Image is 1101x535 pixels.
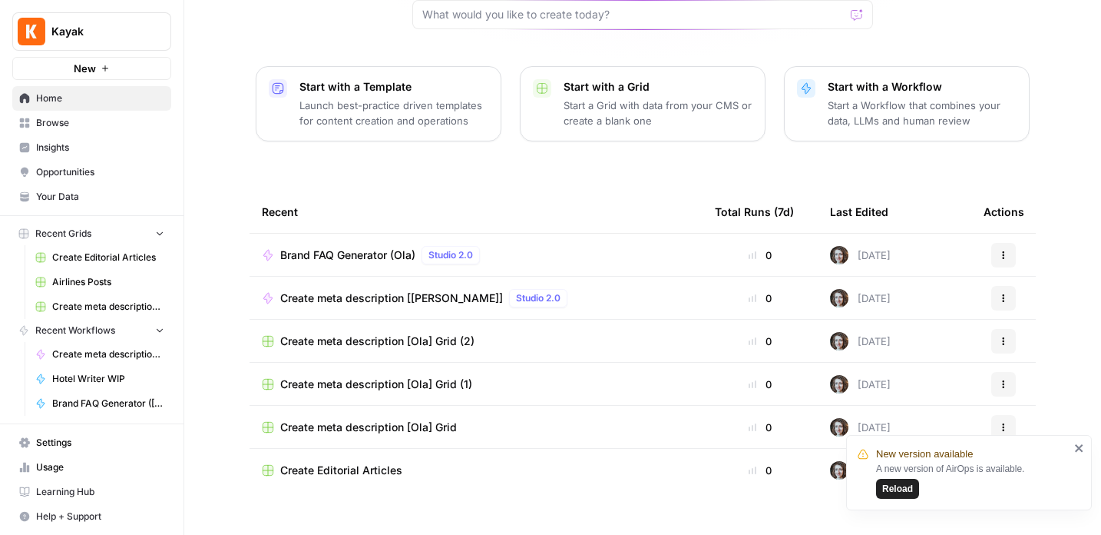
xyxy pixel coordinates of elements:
[35,324,115,337] span: Recent Workflows
[876,462,1070,499] div: A new version of AirOps is available.
[422,7,845,22] input: What would you like to create today?
[830,418,848,437] img: rz7p8tmnmqi1pt4pno23fskyt2v8
[52,275,164,289] span: Airlines Posts
[876,479,919,499] button: Reload
[52,397,164,410] span: Brand FAQ Generator ([PERSON_NAME])
[12,12,171,51] button: Workspace: Kayak
[28,294,171,319] a: Create meta description [Ola] Grid
[12,480,171,504] a: Learning Hub
[428,248,473,262] span: Studio 2.0
[12,430,171,455] a: Settings
[830,289,848,307] img: rz7p8tmnmqi1pt4pno23fskyt2v8
[830,289,891,307] div: [DATE]
[12,319,171,342] button: Recent Workflows
[256,66,501,141] button: Start with a TemplateLaunch best-practice driven templates for content creation and operations
[984,191,1024,233] div: Actions
[830,246,891,264] div: [DATE]
[830,375,848,394] img: rz7p8tmnmqi1pt4pno23fskyt2v8
[262,377,690,392] a: Create meta description [Ola] Grid (1)
[12,135,171,160] a: Insights
[715,191,794,233] div: Total Runs (7d)
[36,436,164,450] span: Settings
[280,334,474,349] span: Create meta description [Ola] Grid (2)
[828,98,1017,128] p: Start a Workflow that combines your data, LLMs and human review
[564,79,752,95] p: Start with a Grid
[262,289,690,307] a: Create meta description [[PERSON_NAME]]Studio 2.0
[36,460,164,474] span: Usage
[830,461,891,480] div: [DATE]
[12,57,171,80] button: New
[12,184,171,209] a: Your Data
[36,141,164,155] span: Insights
[280,420,457,435] span: Create meta description [Ola] Grid
[36,485,164,499] span: Learning Hub
[28,342,171,367] a: Create meta description [[PERSON_NAME]]
[830,375,891,394] div: [DATE]
[715,463,805,478] div: 0
[36,510,164,523] span: Help + Support
[784,66,1030,141] button: Start with a WorkflowStart a Workflow that combines your data, LLMs and human review
[715,291,805,306] div: 0
[28,245,171,270] a: Create Editorial Articles
[35,227,91,241] span: Recent Grids
[52,300,164,314] span: Create meta description [Ola] Grid
[564,98,752,128] p: Start a Grid with data from your CMS or create a blank one
[262,246,690,264] a: Brand FAQ Generator (Ola)Studio 2.0
[830,418,891,437] div: [DATE]
[74,61,96,76] span: New
[51,24,144,39] span: Kayak
[28,391,171,416] a: Brand FAQ Generator ([PERSON_NAME])
[1074,442,1085,454] button: close
[52,372,164,386] span: Hotel Writer WIP
[36,190,164,204] span: Your Data
[52,347,164,361] span: Create meta description [[PERSON_NAME]]
[12,222,171,245] button: Recent Grids
[12,160,171,184] a: Opportunities
[715,420,805,435] div: 0
[262,420,690,435] a: Create meta description [Ola] Grid
[262,191,690,233] div: Recent
[52,251,164,264] span: Create Editorial Articles
[280,248,415,263] span: Brand FAQ Generator (Ola)
[12,86,171,111] a: Home
[715,377,805,392] div: 0
[280,291,503,306] span: Create meta description [[PERSON_NAME]]
[830,191,888,233] div: Last Edited
[299,79,488,95] p: Start with a Template
[828,79,1017,95] p: Start with a Workflow
[715,248,805,263] div: 0
[28,270,171,294] a: Airlines Posts
[36,165,164,179] span: Opportunities
[280,463,402,478] span: Create Editorial Articles
[830,332,891,351] div: [DATE]
[280,377,472,392] span: Create meta description [Ola] Grid (1)
[28,367,171,391] a: Hotel Writer WIP
[516,291,560,305] span: Studio 2.0
[830,246,848,264] img: rz7p8tmnmqi1pt4pno23fskyt2v8
[715,334,805,349] div: 0
[18,18,45,45] img: Kayak Logo
[520,66,765,141] button: Start with a GridStart a Grid with data from your CMS or create a blank one
[876,447,973,462] span: New version available
[882,482,913,496] span: Reload
[12,455,171,480] a: Usage
[299,98,488,128] p: Launch best-practice driven templates for content creation and operations
[830,461,848,480] img: rz7p8tmnmqi1pt4pno23fskyt2v8
[36,91,164,105] span: Home
[262,463,690,478] a: Create Editorial Articles
[12,111,171,135] a: Browse
[12,504,171,529] button: Help + Support
[36,116,164,130] span: Browse
[830,332,848,351] img: rz7p8tmnmqi1pt4pno23fskyt2v8
[262,334,690,349] a: Create meta description [Ola] Grid (2)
